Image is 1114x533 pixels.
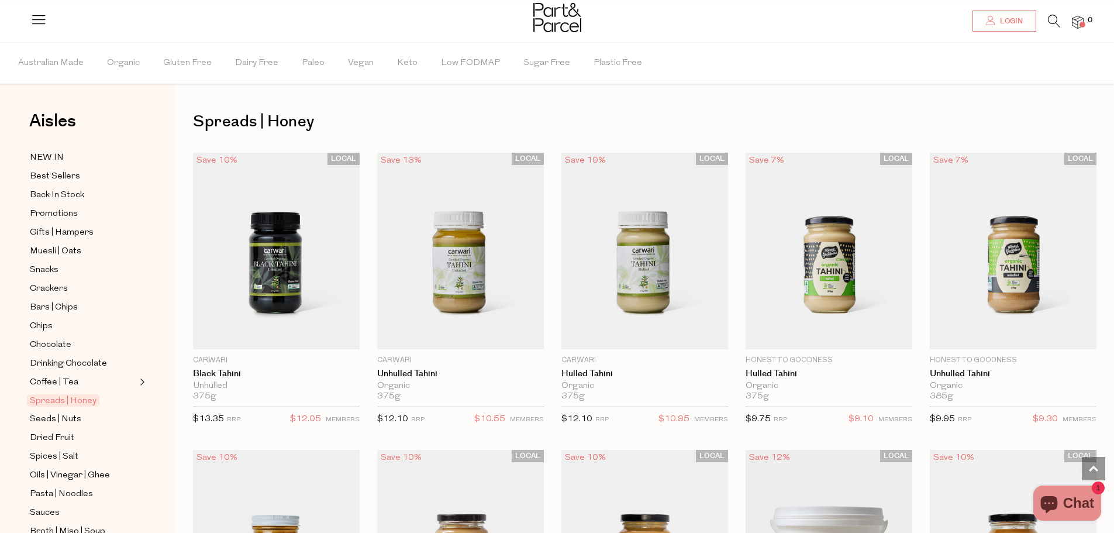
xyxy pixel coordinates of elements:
[290,412,321,427] span: $12.05
[302,43,325,84] span: Paleo
[377,355,544,366] p: Carwari
[193,355,360,366] p: Carwari
[746,369,912,379] a: Hulled Tahini
[474,412,505,427] span: $10.55
[523,43,570,84] span: Sugar Free
[30,449,136,464] a: Spices | Salt
[235,43,278,84] span: Dairy Free
[193,153,241,169] div: Save 10%
[441,43,500,84] span: Low FODMAP
[561,450,609,466] div: Save 10%
[533,3,581,32] img: Part&Parcel
[930,415,955,424] span: $9.95
[30,375,136,390] a: Coffee | Tea
[30,412,81,427] span: Seeds | Nuts
[561,391,585,402] span: 375g
[880,153,912,165] span: LOCAL
[30,188,84,202] span: Back In Stock
[30,263,136,277] a: Snacks
[1064,450,1096,462] span: LOCAL
[193,153,360,349] img: Black Tahini
[746,381,912,391] div: Organic
[107,43,140,84] span: Organic
[561,369,728,379] a: Hulled Tahini
[30,450,78,464] span: Spices | Salt
[30,319,53,333] span: Chips
[30,207,136,221] a: Promotions
[878,417,912,423] small: MEMBERS
[958,417,971,423] small: RRP
[29,108,76,134] span: Aisles
[694,417,728,423] small: MEMBERS
[930,450,978,466] div: Save 10%
[30,338,136,352] a: Chocolate
[930,381,1096,391] div: Organic
[512,153,544,165] span: LOCAL
[658,412,689,427] span: $10.95
[30,300,136,315] a: Bars | Chips
[193,108,1096,135] h1: Spreads | Honey
[930,391,953,402] span: 385g
[746,355,912,366] p: Honest to Goodness
[930,369,1096,379] a: Unhulled Tahini
[1072,16,1084,28] a: 0
[746,153,788,169] div: Save 7%
[746,391,769,402] span: 375g
[746,450,794,466] div: Save 12%
[193,415,224,424] span: $13.35
[561,415,592,424] span: $12.10
[1030,486,1105,524] inbox-online-store-chat: Shopify online store chat
[1085,15,1095,26] span: 0
[696,450,728,462] span: LOCAL
[30,282,68,296] span: Crackers
[510,417,544,423] small: MEMBERS
[30,468,136,483] a: Oils | Vinegar | Ghee
[997,16,1023,26] span: Login
[30,245,81,259] span: Muesli | Oats
[18,43,84,84] span: Australian Made
[30,431,74,445] span: Dried Fruit
[30,412,136,427] a: Seeds | Nuts
[163,43,212,84] span: Gluten Free
[930,355,1096,366] p: Honest to Goodness
[30,356,136,371] a: Drinking Chocolate
[193,450,241,466] div: Save 10%
[930,153,1096,349] img: Unhulled Tahini
[227,417,240,423] small: RRP
[30,506,136,520] a: Sauces
[561,381,728,391] div: Organic
[327,153,360,165] span: LOCAL
[30,170,80,184] span: Best Sellers
[30,376,78,390] span: Coffee | Tea
[849,412,874,427] span: $9.10
[30,301,78,315] span: Bars | Chips
[193,391,216,402] span: 375g
[561,153,728,349] img: Hulled Tahini
[561,153,609,169] div: Save 10%
[594,43,642,84] span: Plastic Free
[30,225,136,240] a: Gifts | Hampers
[30,487,136,501] a: Pasta | Noodles
[137,375,145,389] button: Expand/Collapse Coffee | Tea
[512,450,544,462] span: LOCAL
[326,417,360,423] small: MEMBERS
[774,417,787,423] small: RRP
[972,11,1036,32] a: Login
[30,431,136,445] a: Dried Fruit
[930,153,972,169] div: Save 7%
[30,469,110,483] span: Oils | Vinegar | Ghee
[696,153,728,165] span: LOCAL
[30,487,93,501] span: Pasta | Noodles
[377,391,401,402] span: 375g
[30,244,136,259] a: Muesli | Oats
[1064,153,1096,165] span: LOCAL
[27,394,99,407] span: Spreads | Honey
[30,151,64,165] span: NEW IN
[30,188,136,202] a: Back In Stock
[377,381,544,391] div: Organic
[193,381,360,391] div: Unhulled
[30,150,136,165] a: NEW IN
[30,394,136,408] a: Spreads | Honey
[30,319,136,333] a: Chips
[1063,417,1096,423] small: MEMBERS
